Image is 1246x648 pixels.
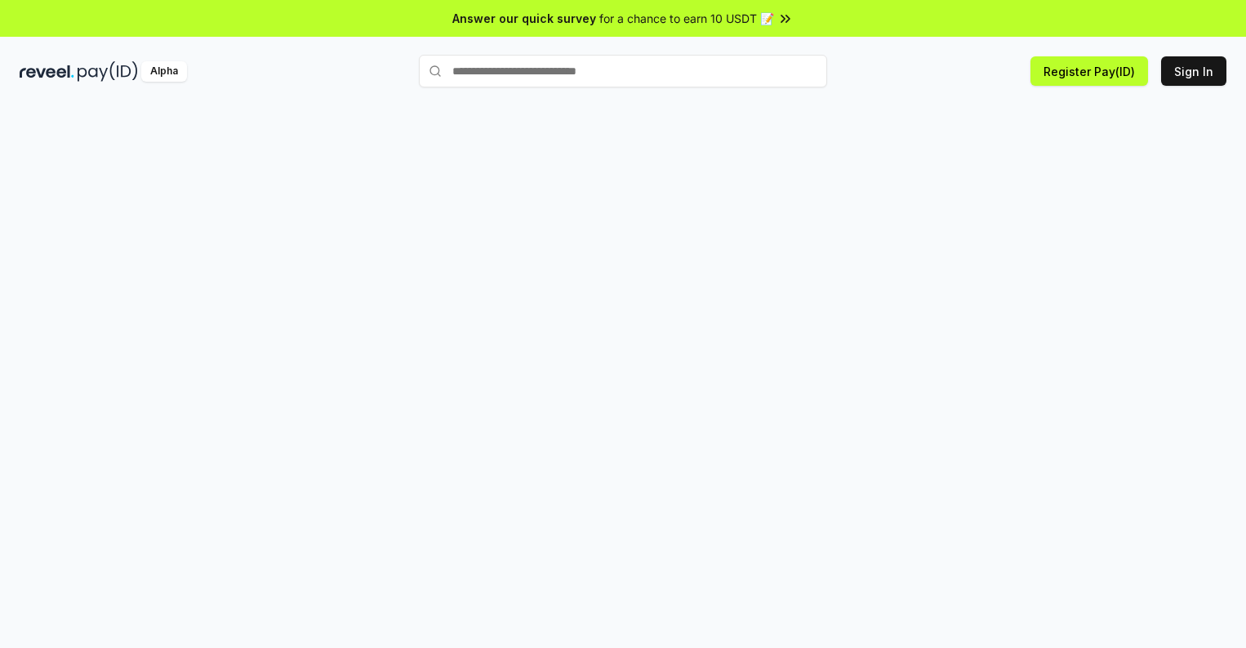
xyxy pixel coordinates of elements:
[599,10,774,27] span: for a chance to earn 10 USDT 📝
[1030,56,1148,86] button: Register Pay(ID)
[452,10,596,27] span: Answer our quick survey
[141,61,187,82] div: Alpha
[78,61,138,82] img: pay_id
[20,61,74,82] img: reveel_dark
[1161,56,1226,86] button: Sign In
